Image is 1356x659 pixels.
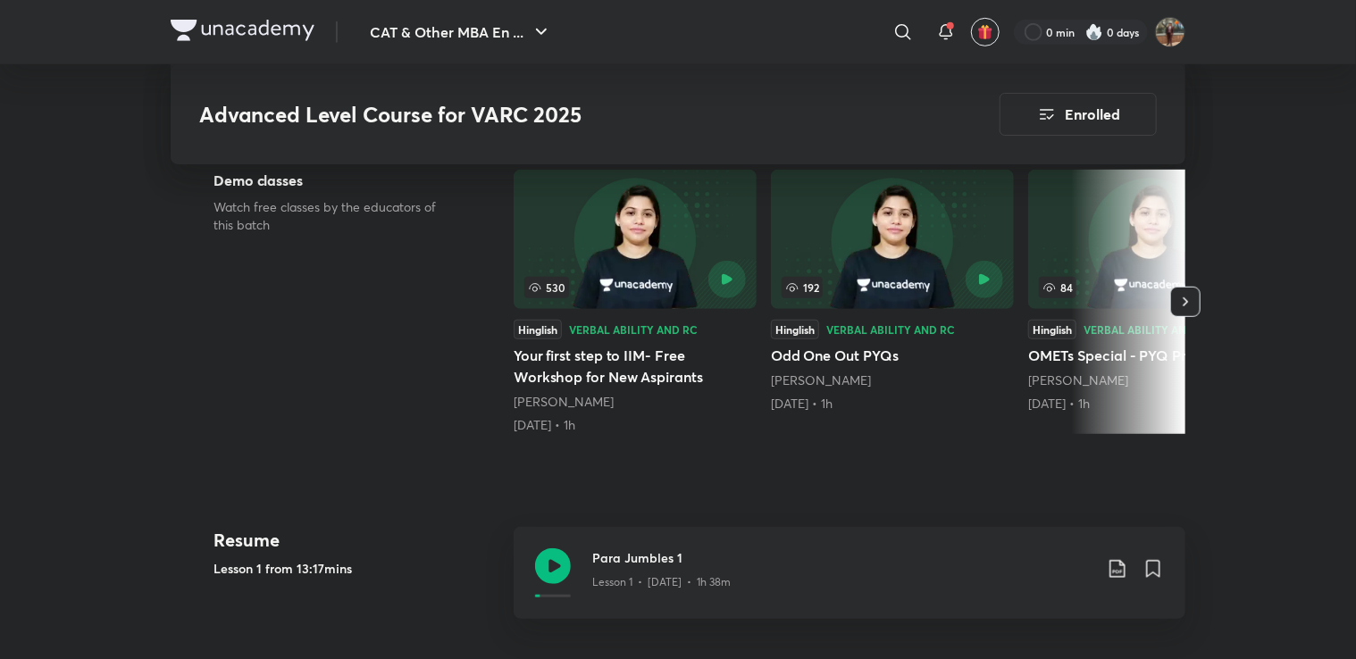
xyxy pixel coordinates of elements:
p: Watch free classes by the educators of this batch [213,198,456,234]
div: Hinglish [771,320,819,339]
h5: OMETs Special - PYQ Practice Test [1028,345,1271,366]
a: Company Logo [171,20,314,46]
h5: Odd One Out PYQs [771,345,1014,366]
button: CAT & Other MBA En ... [359,14,563,50]
h5: Lesson 1 from 13:17mins [213,559,499,578]
a: [PERSON_NAME] [1028,371,1128,388]
a: Para Jumbles 1Lesson 1 • [DATE] • 1h 38m [514,527,1185,640]
button: Enrolled [1000,93,1157,136]
div: 8th Jul • 1h [1028,395,1271,413]
img: Company Logo [171,20,314,41]
h5: Demo classes [213,170,456,191]
a: [PERSON_NAME] [514,393,614,410]
a: 192HinglishVerbal Ability and RCOdd One Out PYQs[PERSON_NAME][DATE] • 1h [771,170,1014,413]
div: Hinglish [514,320,562,339]
div: Deepika Awasthi [771,371,1014,389]
h5: Your first step to IIM- Free Workshop for New Aspirants [514,345,757,388]
a: [PERSON_NAME] [771,371,871,388]
div: 23rd Jun • 1h [771,395,1014,413]
a: 84HinglishVerbal Ability and RCOMETs Special - PYQ Practice Test[PERSON_NAME][DATE] • 1h [1028,170,1271,413]
h4: Resume [213,527,499,554]
p: Lesson 1 • [DATE] • 1h 38m [592,574,731,590]
div: 11th May • 1h [514,416,757,434]
img: Harshit Verma [1155,17,1185,47]
img: avatar [977,24,993,40]
div: Verbal Ability and RC [826,324,955,335]
a: Your first step to IIM- Free Workshop for New Aspirants [514,170,757,434]
span: 84 [1039,277,1076,298]
h3: Para Jumbles 1 [592,548,1092,567]
div: Deepika Awasthi [514,393,757,411]
a: OMETs Special - PYQ Practice Test [1028,170,1271,413]
div: Verbal Ability and RC [569,324,698,335]
a: Odd One Out PYQs [771,170,1014,413]
span: 192 [782,277,823,298]
a: 530HinglishVerbal Ability and RCYour first step to IIM- Free Workshop for New Aspirants[PERSON_NA... [514,170,757,434]
div: Deepika Awasthi [1028,371,1271,389]
span: 530 [524,277,569,298]
img: streak [1085,23,1103,41]
button: avatar [971,18,1000,46]
div: Hinglish [1028,320,1076,339]
h3: Advanced Level Course for VARC 2025 [199,102,899,128]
